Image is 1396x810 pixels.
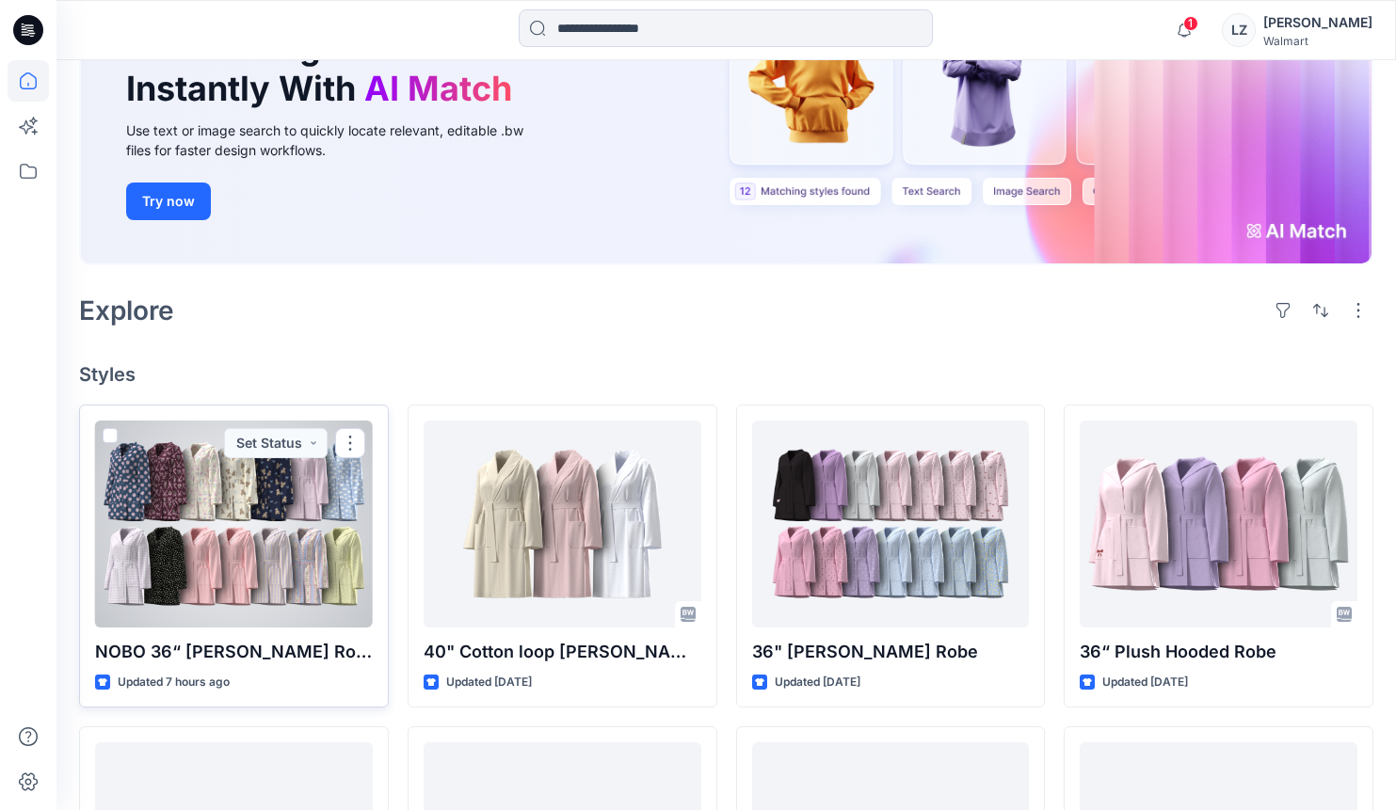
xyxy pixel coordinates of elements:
[1080,639,1357,665] p: 36“ Plush Hooded Robe
[446,673,532,692] p: Updated [DATE]
[126,27,521,108] h1: Find the Right Garment Instantly With
[79,295,174,326] h2: Explore
[79,363,1373,386] h4: Styles
[126,120,550,160] div: Use text or image search to quickly locate relevant, editable .bw files for faster design workflows.
[126,183,211,220] button: Try now
[1263,34,1372,48] div: Walmart
[424,421,701,627] a: 40" Cotton loop terry shawl collar robe
[1222,13,1256,47] div: LZ
[752,639,1030,665] p: 36" [PERSON_NAME] Robe
[364,68,512,109] span: AI Match
[1263,11,1372,34] div: [PERSON_NAME]
[95,639,373,665] p: NOBO 36“ [PERSON_NAME] Robe
[95,421,373,627] a: NOBO 36“ Terry Hooded Robe
[424,639,701,665] p: 40" Cotton loop [PERSON_NAME] collar robe
[118,673,230,692] p: Updated 7 hours ago
[1080,421,1357,627] a: 36“ Plush Hooded Robe
[1183,16,1198,31] span: 1
[752,421,1030,627] a: 36" Terry Hooded Robe
[775,673,860,692] p: Updated [DATE]
[1102,673,1188,692] p: Updated [DATE]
